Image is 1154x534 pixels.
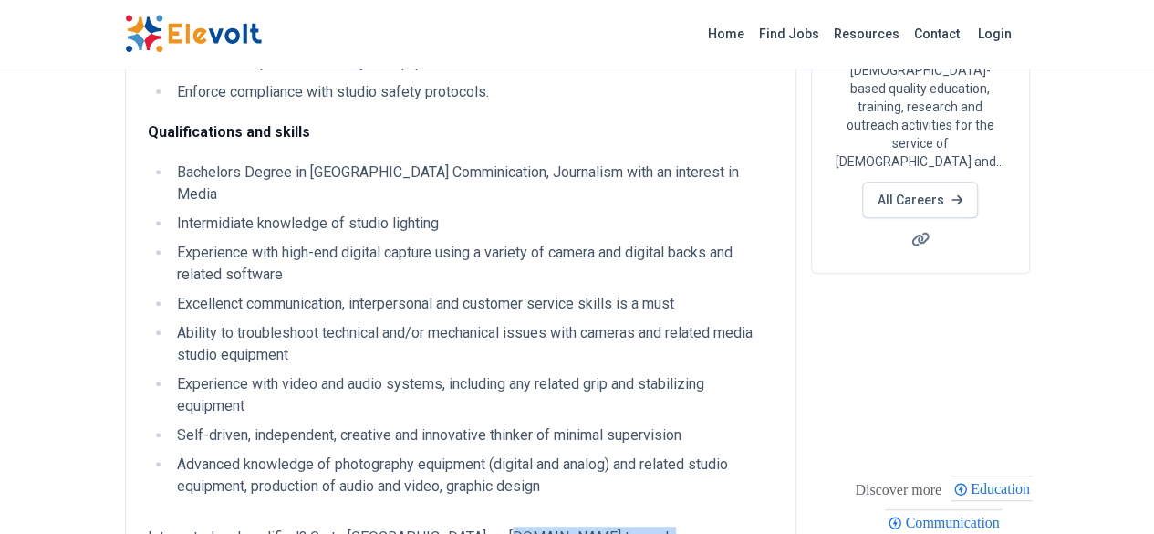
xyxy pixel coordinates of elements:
[827,19,907,48] a: Resources
[172,454,774,519] li: Advanced knowledge of photography equipment (digital and analog) and related studio equipment, pr...
[862,182,978,218] a: All Careers
[172,322,774,366] li: Ability to troubleshoot technical and/or mechanical issues with cameras and related media studio ...
[951,476,1033,501] div: Education
[1063,446,1154,534] iframe: Chat Widget
[701,19,752,48] a: Home
[752,19,827,48] a: Find Jobs
[172,242,774,286] li: Experience with high-end digital capture using a variety of camera and digital backs and related ...
[172,81,774,103] li: Enforce compliance with studio safety protocols.
[971,481,1035,497] span: Education
[172,213,774,235] li: Intermidiate knowledge of studio lighting
[855,477,941,503] div: These are topics related to the article that might interest you
[125,15,262,53] img: Elevolt
[967,16,1023,52] a: Login
[172,373,774,417] li: Experience with video and audio systems, including any related grip and stabilizing equipment
[172,424,774,446] li: Self-driven, independent, creative and innovative thinker of minimal supervision
[172,293,774,315] li: Excellenct communication, interpersonal and customer service skills is a must
[907,19,967,48] a: Contact
[148,123,310,141] strong: Qualifications and skills
[905,515,1004,530] span: Communication
[172,162,774,205] li: Bachelors Degree in [GEOGRAPHIC_DATA] Comminication, Journalism with an interest in Media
